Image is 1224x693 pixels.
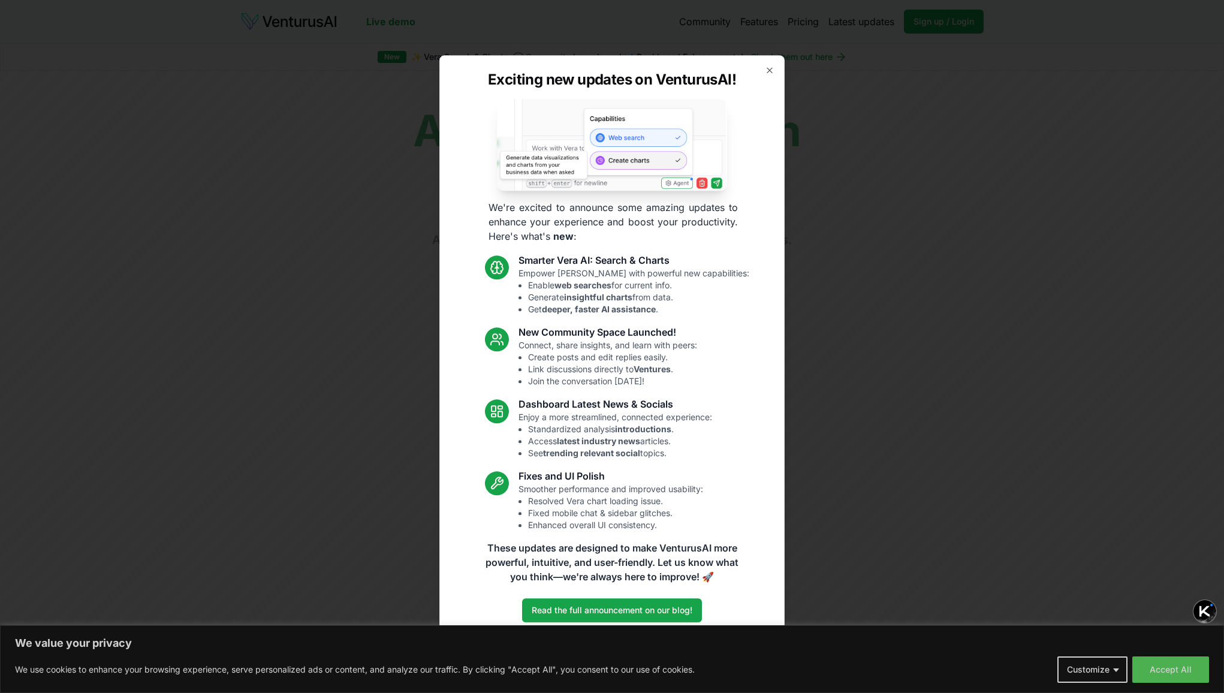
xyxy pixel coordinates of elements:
strong: introductions [615,424,671,435]
li: See topics. [528,448,712,460]
p: We're excited to announce some amazing updates to enhance your experience and boost your producti... [479,201,747,244]
li: Link discussions directly to . [528,364,697,376]
p: Enjoy a more streamlined, connected experience: [518,412,712,460]
h3: Smarter Vera AI: Search & Charts [518,254,749,268]
h3: New Community Space Launched! [518,326,697,340]
li: Access articles. [528,436,712,448]
strong: new [553,231,574,243]
strong: insightful charts [564,293,632,303]
li: Enhanced overall UI consistency. [528,520,703,532]
strong: trending relevant social [543,448,640,459]
li: Get . [528,304,749,316]
h2: Exciting new updates on VenturusAI! [488,70,736,89]
li: Generate from data. [528,292,749,304]
li: Standardized analysis . [528,424,712,436]
li: Fixed mobile chat & sidebar glitches. [528,508,703,520]
strong: deeper, faster AI assistance [542,305,656,315]
img: Vera AI [497,99,727,191]
li: Create posts and edit replies easily. [528,352,697,364]
strong: web searches [554,281,611,291]
strong: Ventures [634,364,671,375]
h3: Fixes and UI Polish [518,469,703,484]
p: Smoother performance and improved usability: [518,484,703,532]
li: Join the conversation [DATE]! [528,376,697,388]
p: These updates are designed to make VenturusAI more powerful, intuitive, and user-friendly. Let us... [478,541,746,584]
a: Read the full announcement on our blog! [522,599,702,623]
li: Enable for current info. [528,280,749,292]
p: Empower [PERSON_NAME] with powerful new capabilities: [518,268,749,316]
p: Connect, share insights, and learn with peers: [518,340,697,388]
li: Resolved Vera chart loading issue. [528,496,703,508]
h3: Dashboard Latest News & Socials [518,397,712,412]
strong: latest industry news [557,436,640,447]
